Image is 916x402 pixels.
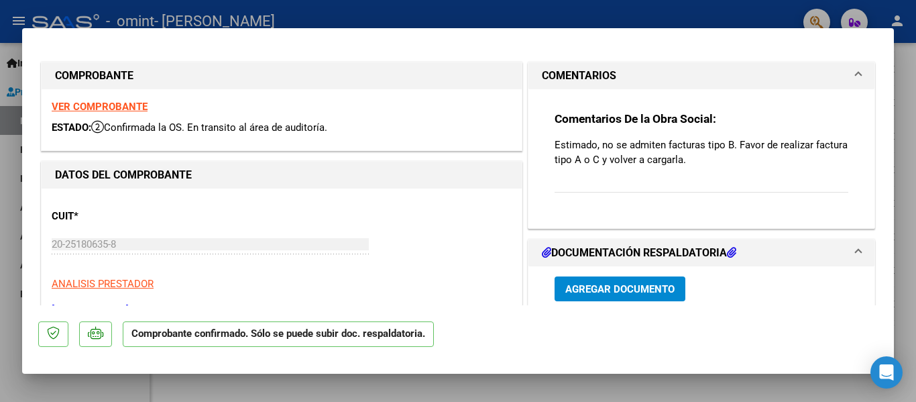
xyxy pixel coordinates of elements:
[528,89,874,228] div: COMENTARIOS
[52,209,190,224] p: CUIT
[528,240,874,266] mat-expansion-panel-header: DOCUMENTACIÓN RESPALDATORIA
[555,277,685,301] button: Agregar Documento
[528,62,874,89] mat-expansion-panel-header: COMENTARIOS
[555,112,716,125] strong: Comentarios De la Obra Social:
[542,245,736,261] h1: DOCUMENTACIÓN RESPALDATORIA
[55,69,133,82] strong: COMPROBANTE
[52,121,91,134] span: ESTADO:
[870,356,903,389] div: Open Intercom Messenger
[91,121,327,134] span: Confirmada la OS. En transito al área de auditoría.
[555,138,848,167] p: Estimado, no se admiten facturas tipo B. Favor de realizar factura tipo A o C y volver a cargarla.
[55,168,192,181] strong: DATOS DEL COMPROBANTE
[52,302,512,317] p: [PERSON_NAME]
[565,283,675,295] span: Agregar Documento
[123,321,434,348] p: Comprobante confirmado. Sólo se puede subir doc. respaldatoria.
[52,101,148,113] a: VER COMPROBANTE
[52,278,154,290] span: ANALISIS PRESTADOR
[542,68,616,84] h1: COMENTARIOS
